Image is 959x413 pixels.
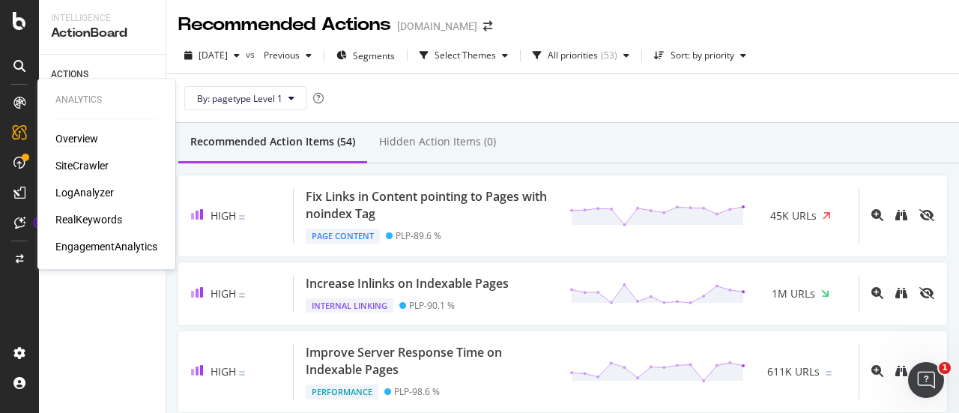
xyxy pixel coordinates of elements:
span: 1 [939,362,951,374]
span: Segments [353,49,395,62]
a: binoculars [895,210,907,223]
div: binoculars [895,209,907,221]
img: Equal [826,371,832,376]
div: eye-slash [919,209,934,221]
div: Intelligence [51,12,154,25]
span: vs [246,48,258,61]
div: Select Themes [435,51,496,60]
span: 2025 Oct. 4th [199,49,228,61]
div: Sort: by priority [671,51,734,60]
div: [DOMAIN_NAME] [397,19,477,34]
div: Hidden Action Items (0) [379,134,496,149]
a: SiteCrawler [55,158,109,173]
iframe: Intercom live chat [908,362,944,398]
button: All priorities(53) [527,43,635,67]
div: Increase Inlinks on Indexable Pages [306,275,509,292]
button: By: pagetype Level 1 [184,86,307,110]
a: EngagementAnalytics [55,239,157,254]
span: 1M URLs [772,286,815,301]
span: Previous [258,49,300,61]
div: Analytics [55,94,157,106]
span: 45K URLs [770,208,817,223]
img: Equal [239,215,245,220]
div: PLP - 90.1 % [409,300,455,311]
div: PLP - 89.6 % [396,230,441,241]
div: magnifying-glass-plus [871,287,883,299]
a: ACTIONS [51,67,155,82]
img: Equal [239,293,245,298]
span: High [211,208,236,223]
a: Overview [55,131,98,146]
a: binoculars [895,366,907,379]
div: Fix Links in Content pointing to Pages with noindex Tag [306,188,551,223]
div: Improve Server Response Time on Indexable Pages [306,344,551,379]
div: eye-slash [919,287,934,299]
a: binoculars [895,288,907,301]
div: All priorities [548,51,598,60]
button: Sort: by priority [648,43,752,67]
span: By: pagetype Level 1 [197,92,282,105]
div: ACTIONS [51,67,88,82]
div: Internal Linking [306,298,393,313]
span: 611K URLs [767,364,820,379]
div: Recommended Action Items (54) [190,134,355,149]
div: magnifying-glass-plus [871,365,883,377]
a: LogAnalyzer [55,185,114,200]
div: arrow-right-arrow-left [483,21,492,31]
span: High [211,286,236,301]
button: Select Themes [414,43,514,67]
div: ActionBoard [51,25,154,42]
button: Segments [330,43,401,67]
div: magnifying-glass-plus [871,209,883,221]
div: Page Content [306,229,380,244]
div: Performance [306,385,378,400]
div: binoculars [895,365,907,377]
img: Equal [239,371,245,376]
div: binoculars [895,287,907,299]
a: RealKeywords [55,212,122,227]
div: Recommended Actions [178,12,391,37]
div: PLP - 98.6 % [394,386,440,397]
div: Tooltip anchor [31,216,45,229]
button: Previous [258,43,318,67]
div: ( 53 ) [601,51,617,60]
button: [DATE] [178,43,246,67]
span: High [211,364,236,379]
